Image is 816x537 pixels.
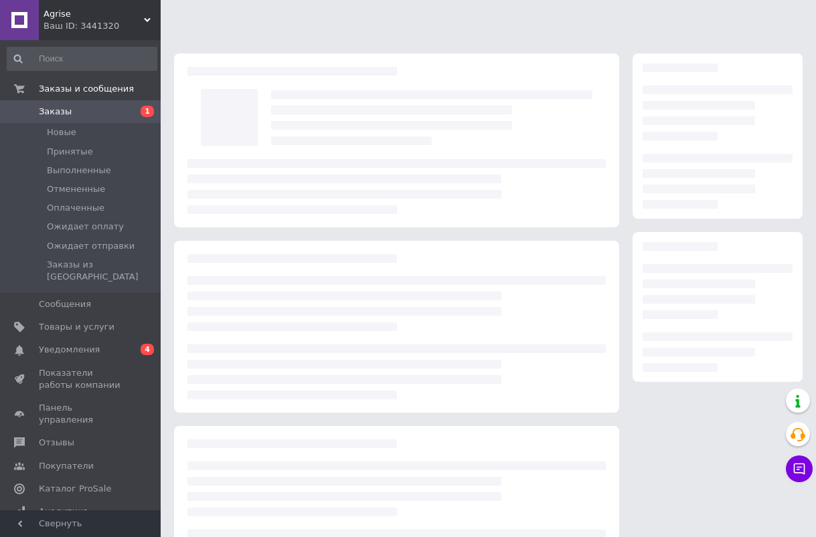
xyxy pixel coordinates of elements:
span: 1 [141,106,154,117]
span: Заказы из [GEOGRAPHIC_DATA] [47,259,156,283]
input: Поиск [7,47,157,71]
span: Показатели работы компании [39,367,124,391]
span: Каталог ProSale [39,483,111,495]
span: Ожидает отправки [47,240,135,252]
div: Ваш ID: 3441320 [44,20,161,32]
span: Выполненные [47,165,111,177]
span: Оплаченные [47,202,104,214]
span: Ожидает оплату [47,221,124,233]
span: Аналитика [39,506,88,518]
span: Отзывы [39,437,74,449]
span: Принятые [47,146,93,158]
span: Уведомления [39,344,100,356]
button: Чат с покупателем [786,455,813,482]
span: Панель управления [39,402,124,426]
span: Отмененные [47,183,105,195]
span: Сообщения [39,298,91,310]
span: Покупатели [39,460,94,472]
span: Заказы [39,106,72,118]
span: Новые [47,126,76,138]
span: Agrise [44,8,144,20]
span: 4 [141,344,154,355]
span: Товары и услуги [39,321,114,333]
span: Заказы и сообщения [39,83,134,95]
